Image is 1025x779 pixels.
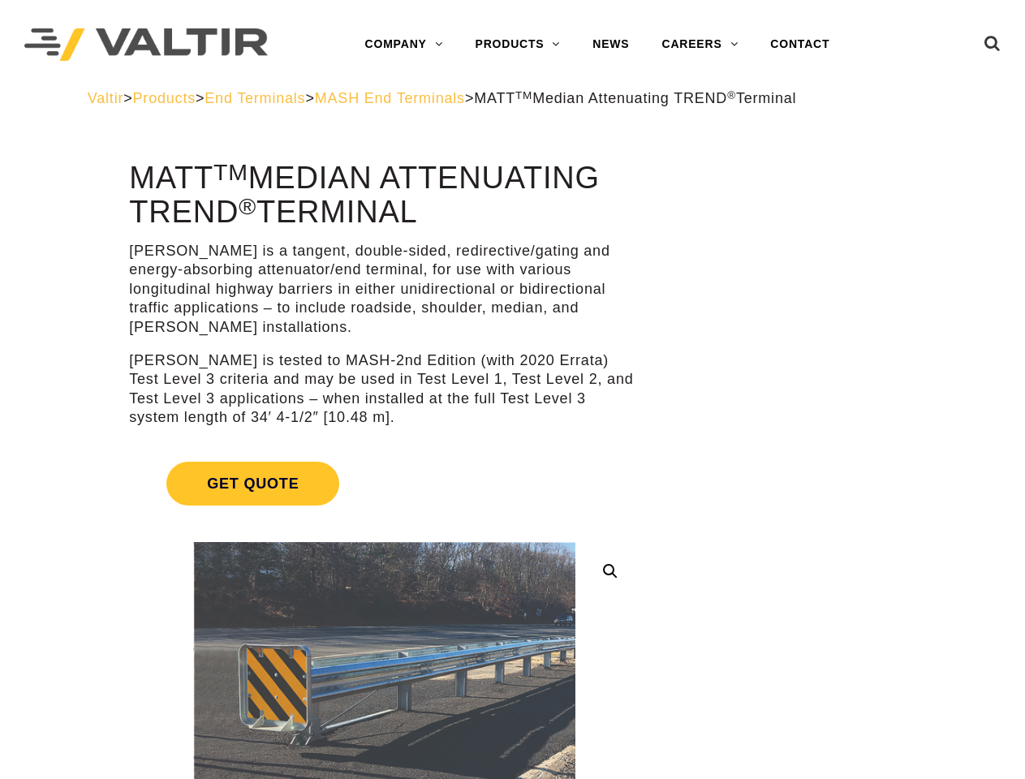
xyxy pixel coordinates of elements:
[645,28,754,61] a: CAREERS
[205,90,305,106] a: End Terminals
[754,28,846,61] a: CONTACT
[576,28,645,61] a: NEWS
[129,161,640,230] h1: MATT Median Attenuating TREND Terminal
[166,462,339,506] span: Get Quote
[88,90,123,106] a: Valtir
[213,159,248,185] sup: TM
[474,90,796,106] span: MATT Median Attenuating TREND Terminal
[133,90,196,106] a: Products
[727,89,736,101] sup: ®
[129,242,640,337] p: [PERSON_NAME] is a tangent, double-sided, redirective/gating and energy-absorbing attenuator/end ...
[459,28,577,61] a: PRODUCTS
[315,90,465,106] a: MASH End Terminals
[515,89,532,101] sup: TM
[24,28,268,62] img: Valtir
[88,89,938,108] div: > > > >
[349,28,459,61] a: COMPANY
[239,193,256,219] sup: ®
[129,351,640,428] p: [PERSON_NAME] is tested to MASH-2nd Edition (with 2020 Errata) Test Level 3 criteria and may be u...
[129,442,640,525] a: Get Quote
